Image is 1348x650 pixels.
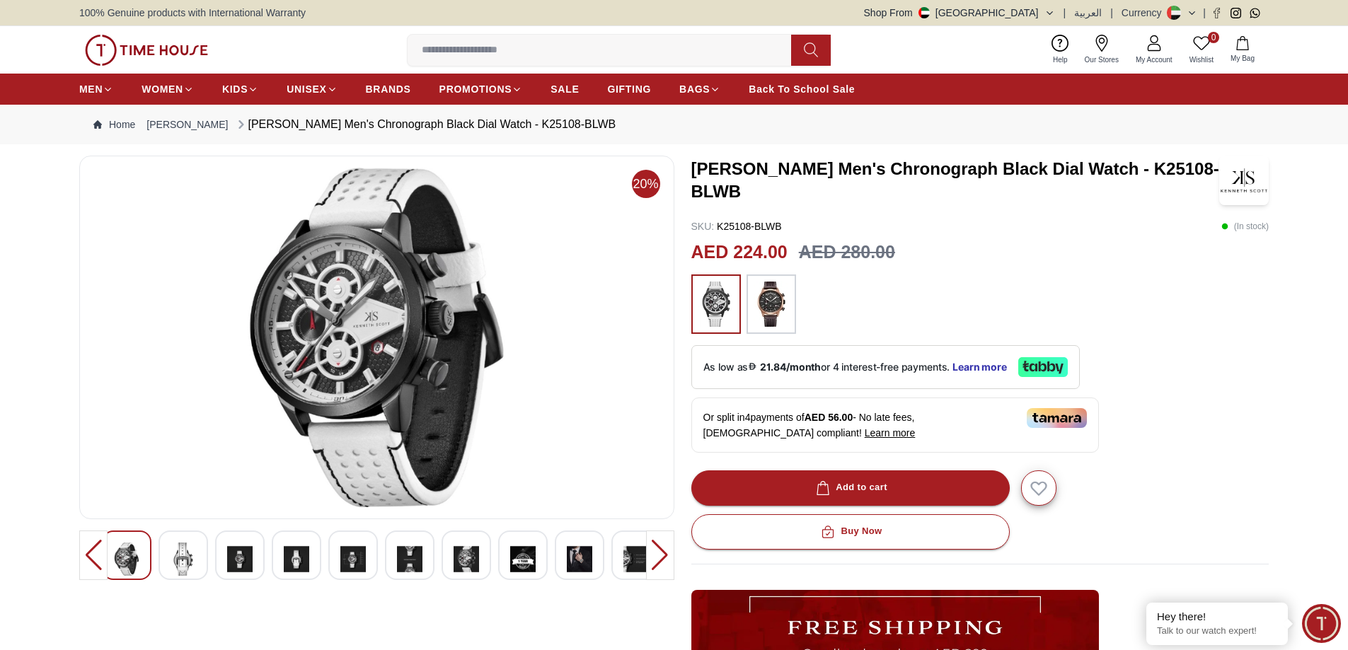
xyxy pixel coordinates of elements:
[551,76,579,102] a: SALE
[865,427,916,439] span: Learn more
[142,82,183,96] span: WOMEN
[818,523,882,540] div: Buy Now
[287,76,337,102] a: UNISEX
[749,82,855,96] span: Back To School Sale
[1110,6,1113,20] span: |
[813,480,887,496] div: Add to cart
[454,542,479,576] img: Kenneth Scott Men's Chronograph Black Dial Watch - K25108-BLWB
[510,542,536,576] img: Kenneth Scott Men's Chronograph Black Dial Watch - K25108-BLWB
[439,76,523,102] a: PROMOTIONS
[805,412,853,423] span: AED 56.00
[366,82,411,96] span: BRANDS
[1157,625,1277,637] p: Talk to our watch expert!
[799,239,895,266] h3: AED 280.00
[1211,8,1222,18] a: Facebook
[79,82,103,96] span: MEN
[287,82,326,96] span: UNISEX
[79,6,306,20] span: 100% Genuine products with International Warranty
[632,170,660,198] span: 20%
[340,542,366,576] img: Kenneth Scott Men's Chronograph Black Dial Watch - K25108-BLWB
[93,117,135,132] a: Home
[114,542,139,576] img: Kenneth Scott Men's Chronograph Black Dial Watch - K25108-BLWB
[439,82,512,96] span: PROMOTIONS
[607,82,651,96] span: GIFTING
[284,542,309,576] img: Kenneth Scott Men's Chronograph Black Dial Watch - K25108-BLWB
[918,7,930,18] img: United Arab Emirates
[691,158,1220,203] h3: [PERSON_NAME] Men's Chronograph Black Dial Watch - K25108-BLWB
[1184,54,1219,65] span: Wishlist
[864,6,1055,20] button: Shop From[GEOGRAPHIC_DATA]
[1302,604,1341,643] div: Chat Widget
[146,117,228,132] a: [PERSON_NAME]
[234,116,616,133] div: [PERSON_NAME] Men's Chronograph Black Dial Watch - K25108-BLWB
[1208,32,1219,43] span: 0
[691,514,1010,550] button: Buy Now
[1130,54,1178,65] span: My Account
[691,239,788,266] h2: AED 224.00
[691,470,1010,506] button: Add to cart
[227,542,253,576] img: Kenneth Scott Men's Chronograph Black Dial Watch - K25108-BLWB
[91,168,662,507] img: Kenneth Scott Men's Chronograph Black Dial Watch - K25108-BLWB
[679,82,710,96] span: BAGS
[623,542,649,576] img: Kenneth Scott Men's Chronograph Black Dial Watch - K25108-BLWB
[691,219,782,233] p: K25108-BLWB
[1027,408,1087,428] img: Tamara
[1076,32,1127,68] a: Our Stores
[607,76,651,102] a: GIFTING
[1074,6,1102,20] button: العربية
[1181,32,1222,68] a: 0Wishlist
[1047,54,1073,65] span: Help
[1157,610,1277,624] div: Hey there!
[1250,8,1260,18] a: Whatsapp
[1044,32,1076,68] a: Help
[1231,8,1241,18] a: Instagram
[1064,6,1066,20] span: |
[749,76,855,102] a: Back To School Sale
[691,397,1099,453] div: Or split in 4 payments of - No late fees, [DEMOGRAPHIC_DATA] compliant!
[85,35,208,66] img: ...
[1079,54,1124,65] span: Our Stores
[1122,6,1168,20] div: Currency
[698,282,734,327] img: ...
[171,542,196,576] img: Kenneth Scott Men's Chronograph Black Dial Watch - K25108-BLWB
[551,82,579,96] span: SALE
[754,282,789,327] img: ...
[366,76,411,102] a: BRANDS
[1225,53,1260,64] span: My Bag
[222,82,248,96] span: KIDS
[679,76,720,102] a: BAGS
[691,221,715,232] span: SKU :
[1203,6,1206,20] span: |
[1221,219,1269,233] p: ( In stock )
[1222,33,1263,66] button: My Bag
[79,105,1269,144] nav: Breadcrumb
[567,542,592,576] img: Kenneth Scott Men's Chronograph Black Dial Watch - K25108-BLWB
[142,76,194,102] a: WOMEN
[222,76,258,102] a: KIDS
[397,542,422,576] img: Kenneth Scott Men's Chronograph Black Dial Watch - K25108-BLWB
[1219,156,1269,205] img: Kenneth Scott Men's Chronograph Black Dial Watch - K25108-BLWB
[79,76,113,102] a: MEN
